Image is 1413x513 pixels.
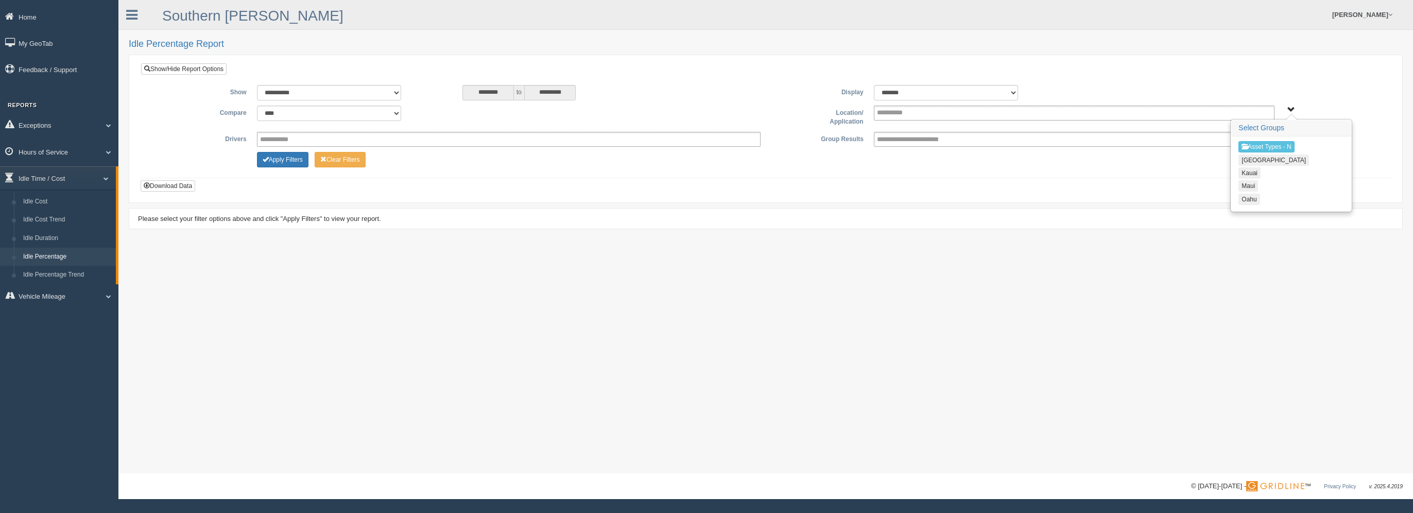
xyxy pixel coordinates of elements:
button: [GEOGRAPHIC_DATA] [1238,155,1309,166]
span: to [514,85,524,100]
label: Drivers [149,132,252,144]
span: v. 2025.4.2019 [1369,484,1403,489]
a: Privacy Policy [1324,484,1356,489]
button: Oahu [1238,194,1260,205]
h2: Idle Percentage Report [129,39,1403,49]
button: Change Filter Options [315,152,366,167]
button: Download Data [141,180,195,192]
span: Please select your filter options above and click "Apply Filters" to view your report. [138,215,381,223]
a: Idle Percentage Trend [19,266,116,284]
a: Idle Duration [19,229,116,248]
label: Display [766,85,869,97]
a: Southern [PERSON_NAME] [162,8,343,24]
h3: Select Groups [1231,120,1351,136]
a: Idle Cost [19,193,116,211]
label: Group Results [766,132,869,144]
label: Location/ Application [766,106,869,127]
div: © [DATE]-[DATE] - ™ [1191,481,1403,492]
button: Asset Types - N [1238,141,1294,152]
label: Show [149,85,252,97]
button: Maui [1238,180,1258,192]
label: Compare [149,106,252,118]
button: Change Filter Options [257,152,308,167]
a: Idle Percentage [19,248,116,266]
img: Gridline [1246,481,1304,491]
button: Kauai [1238,167,1261,179]
a: Show/Hide Report Options [141,63,227,75]
a: Idle Cost Trend [19,211,116,229]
